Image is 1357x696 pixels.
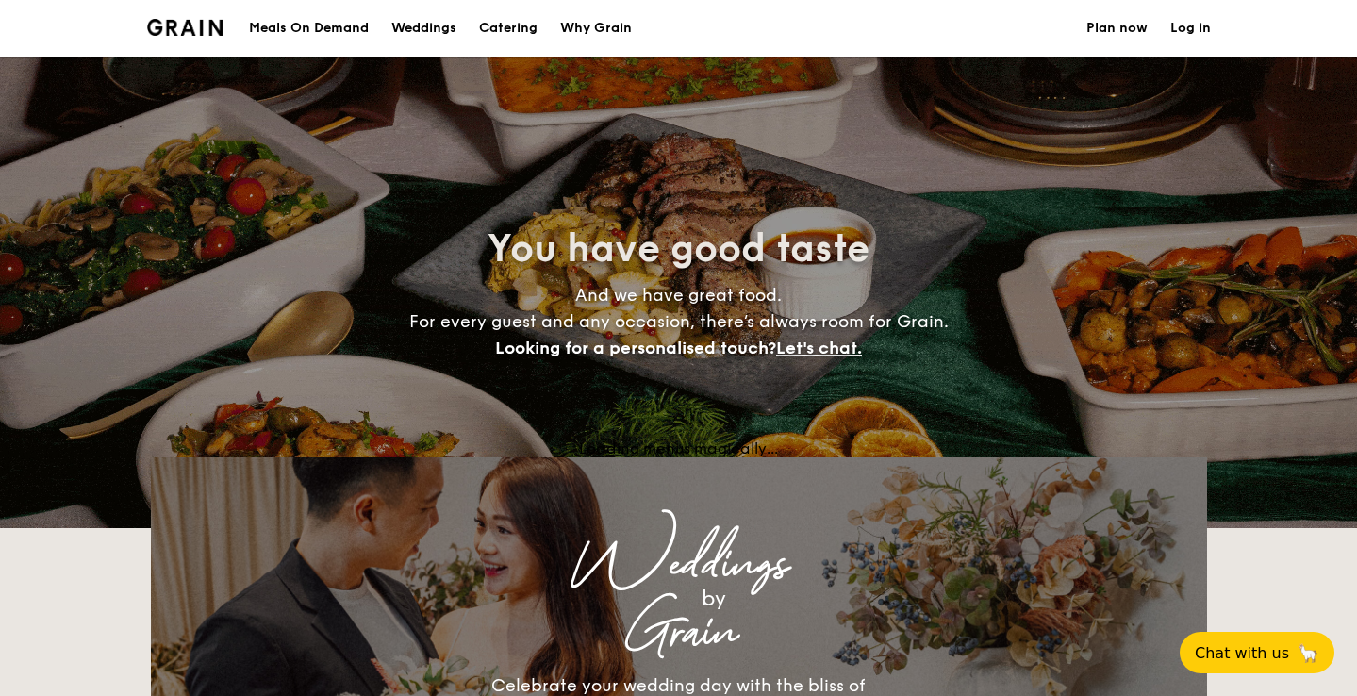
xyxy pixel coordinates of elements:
div: Weddings [317,548,1041,582]
button: Chat with us🦙 [1180,632,1334,673]
img: Grain [147,19,223,36]
span: Let's chat. [776,338,862,358]
span: Chat with us [1195,644,1289,662]
a: Logotype [147,19,223,36]
div: Grain [317,616,1041,650]
div: Loading menus magically... [151,439,1207,457]
span: 🦙 [1297,642,1319,664]
div: by [387,582,1041,616]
